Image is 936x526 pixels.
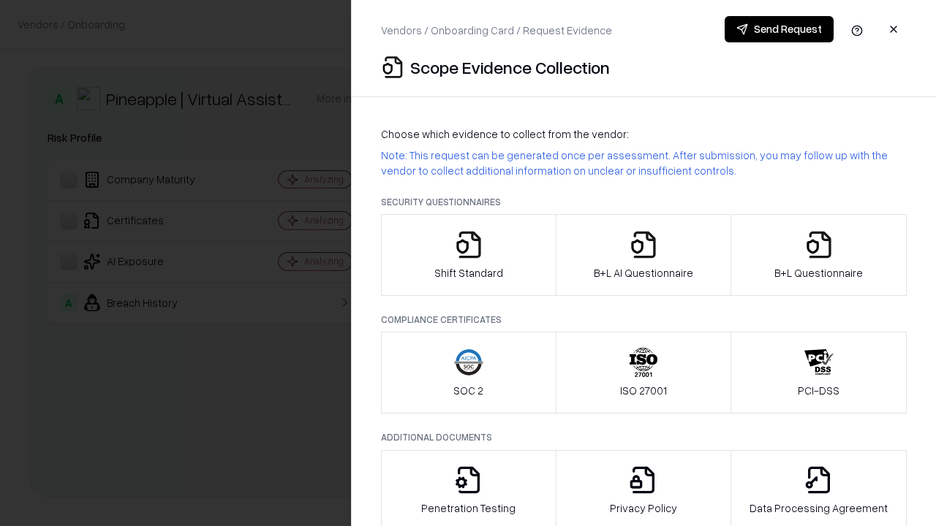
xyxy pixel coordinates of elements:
button: SOC 2 [381,332,556,413]
p: Choose which evidence to collect from the vendor: [381,126,907,142]
button: PCI-DSS [731,332,907,413]
p: Privacy Policy [610,500,677,516]
p: Data Processing Agreement [750,500,888,516]
button: B+L Questionnaire [731,214,907,296]
p: B+L Questionnaire [774,265,863,281]
p: Vendors / Onboarding Card / Request Evidence [381,23,612,38]
button: Shift Standard [381,214,556,296]
button: Send Request [725,16,834,42]
p: B+L AI Questionnaire [594,265,693,281]
p: Compliance Certificates [381,313,907,326]
p: PCI-DSS [798,383,839,398]
p: Penetration Testing [421,500,516,516]
p: Scope Evidence Collection [410,56,610,79]
p: Note: This request can be generated once per assessment. After submission, you may follow up with... [381,148,907,178]
p: SOC 2 [453,383,483,398]
p: Shift Standard [434,265,503,281]
p: Security Questionnaires [381,196,907,208]
p: ISO 27001 [620,383,667,398]
p: Additional Documents [381,431,907,443]
button: B+L AI Questionnaire [556,214,732,296]
button: ISO 27001 [556,332,732,413]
